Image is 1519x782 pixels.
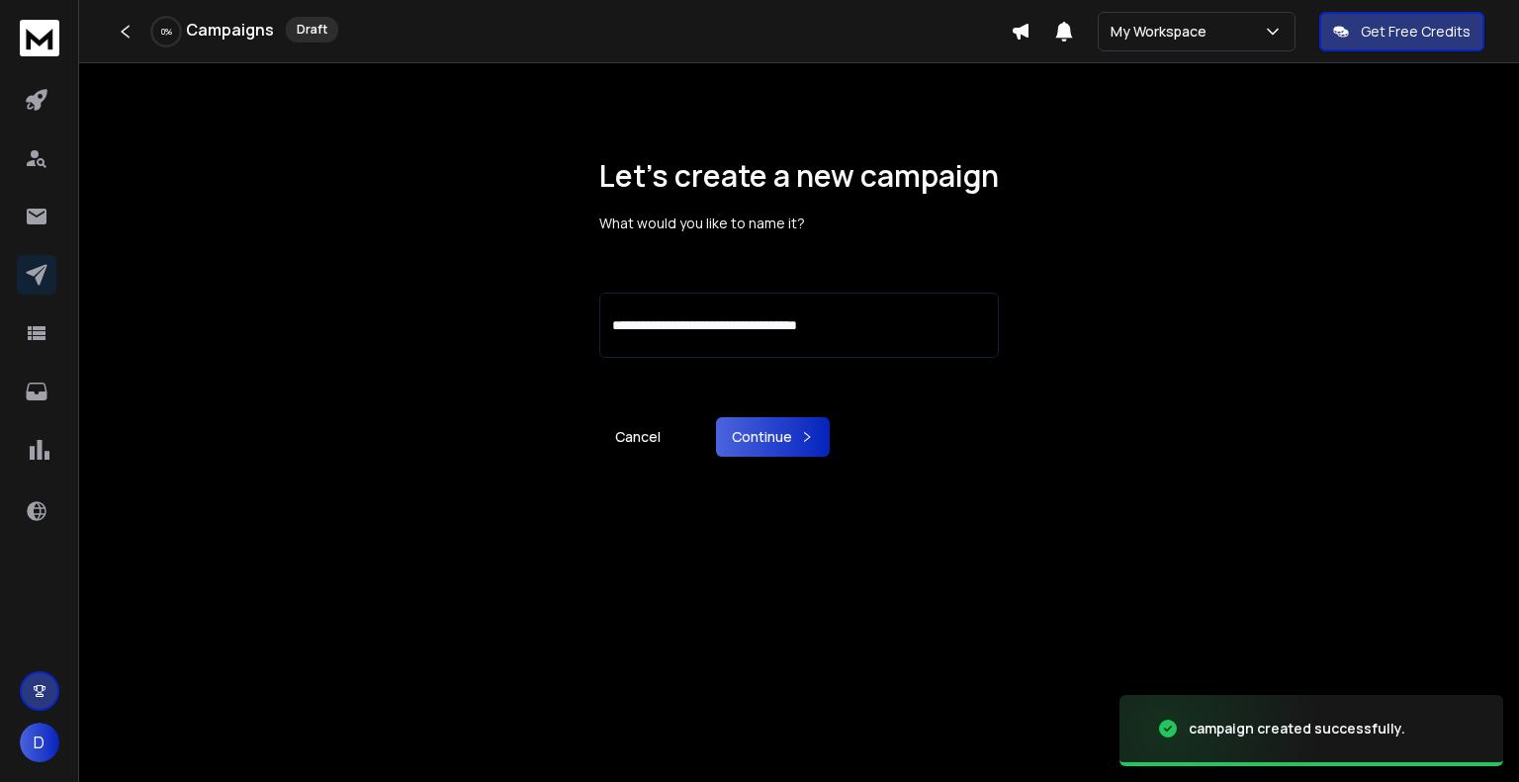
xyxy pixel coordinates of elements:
[20,723,59,762] button: D
[186,18,274,42] h1: Campaigns
[286,17,338,43] div: Draft
[1319,12,1484,51] button: Get Free Credits
[1111,22,1214,42] p: My Workspace
[599,417,676,457] a: Cancel
[1189,719,1405,739] div: campaign created successfully.
[1361,22,1471,42] p: Get Free Credits
[20,20,59,56] img: logo
[599,214,999,233] p: What would you like to name it?
[161,26,172,38] p: 0 %
[716,417,830,457] button: Continue
[599,158,999,194] h1: Let’s create a new campaign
